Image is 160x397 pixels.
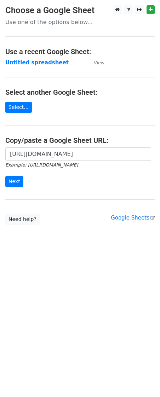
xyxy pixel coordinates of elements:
a: View [87,59,104,66]
p: Use one of the options below... [5,18,155,26]
input: Next [5,176,23,187]
input: Paste your Google Sheet URL here [5,147,151,161]
a: Google Sheets [111,215,155,221]
a: Select... [5,102,32,113]
small: Example: [URL][DOMAIN_NAME] [5,162,78,168]
h4: Copy/paste a Google Sheet URL: [5,136,155,145]
h4: Use a recent Google Sheet: [5,47,155,56]
a: Untitled spreadsheet [5,59,69,66]
h4: Select another Google Sheet: [5,88,155,97]
h3: Choose a Google Sheet [5,5,155,16]
small: View [94,60,104,65]
a: Need help? [5,214,40,225]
